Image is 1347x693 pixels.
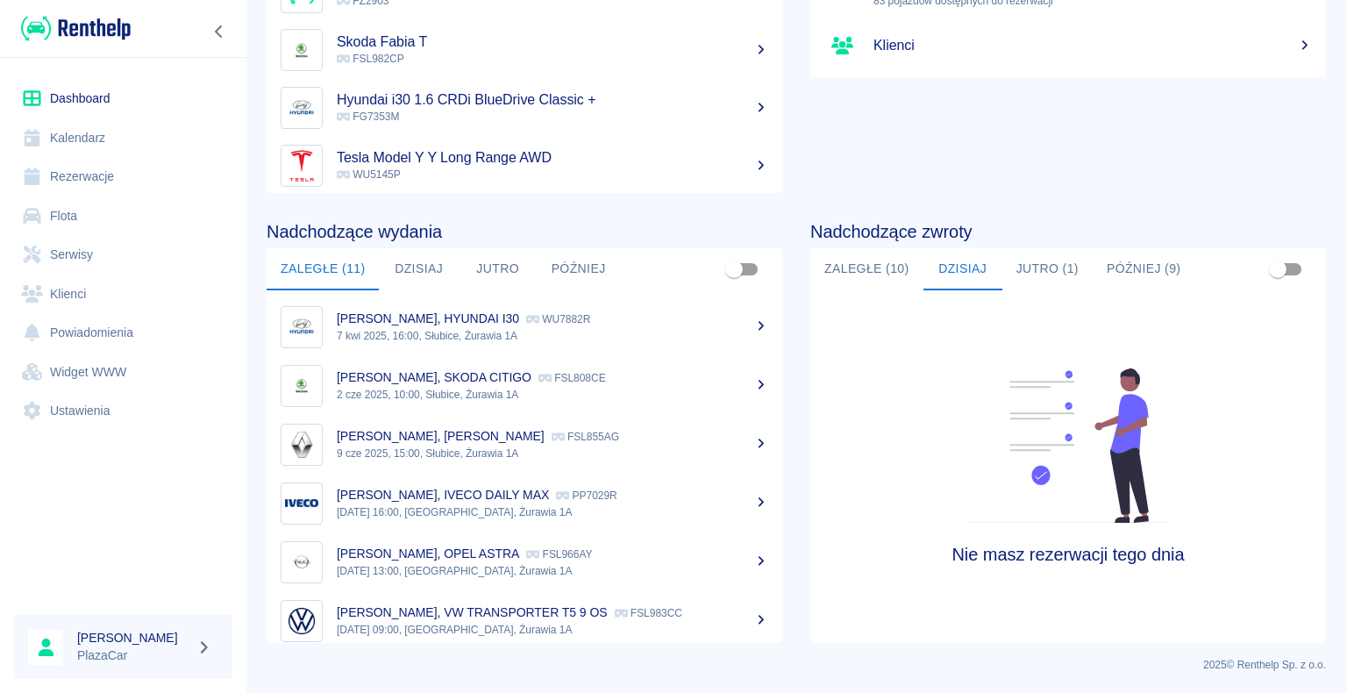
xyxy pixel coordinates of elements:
[337,622,768,638] p: [DATE] 09:00, [GEOGRAPHIC_DATA], Żurawia 1A
[810,221,1326,242] h4: Nadchodzące zwroty
[285,91,318,125] img: Image
[538,248,620,290] button: Później
[285,487,318,520] img: Image
[337,605,608,619] p: [PERSON_NAME], VW TRANSPORTER T5 9 OS
[285,311,318,344] img: Image
[810,248,923,290] button: Zaległe (10)
[267,474,782,532] a: Image[PERSON_NAME], IVECO DAILY MAX PP7029R[DATE] 16:00, [GEOGRAPHIC_DATA], Żurawia 1A
[267,356,782,415] a: Image[PERSON_NAME], SKODA CITIGO FSL808CE2 cze 2025, 10:00, Słubice, Żurawia 1A
[14,391,232,431] a: Ustawienia
[615,607,682,619] p: FSL983CC
[267,79,782,137] a: ImageHyundai i30 1.6 CRDi BlueDrive Classic + FG7353M
[14,235,232,275] a: Serwisy
[337,91,768,109] h5: Hyundai i30 1.6 CRDi BlueDrive Classic +
[285,369,318,403] img: Image
[21,14,131,43] img: Renthelp logo
[337,488,549,502] p: [PERSON_NAME], IVECO DAILY MAX
[285,428,318,461] img: Image
[337,168,401,181] span: WU5145P
[77,647,189,665] p: PlazaCar
[337,111,399,123] span: FG7353M
[337,149,768,167] h5: Tesla Model Y Y Long Range AWD
[14,118,232,158] a: Kalendarz
[337,446,768,461] p: 9 cze 2025, 15:00, Słubice, Żurawia 1A
[526,548,592,561] p: FSL966AY
[267,532,782,591] a: Image[PERSON_NAME], OPEL ASTRA FSL966AY[DATE] 13:00, [GEOGRAPHIC_DATA], Żurawia 1A
[459,248,538,290] button: Jutro
[538,372,606,384] p: FSL808CE
[1002,248,1093,290] button: Jutro (1)
[285,604,318,638] img: Image
[380,248,459,290] button: Dzisiaj
[206,20,232,43] button: Zwiń nawigację
[810,21,1326,70] a: Klienci
[267,297,782,356] a: Image[PERSON_NAME], HYUNDAI I30 WU7882R7 kwi 2025, 16:00, Słubice, Żurawia 1A
[267,21,782,79] a: ImageSkoda Fabia T FSL982CP
[285,149,318,182] img: Image
[873,37,1312,54] h5: Klienci
[337,429,545,443] p: [PERSON_NAME], [PERSON_NAME]
[337,370,531,384] p: [PERSON_NAME], SKODA CITIGO
[14,14,131,43] a: Renthelp logo
[267,221,782,242] h4: Nadchodzące wydania
[1261,253,1294,286] span: Pokaż przypisane tylko do mnie
[267,415,782,474] a: Image[PERSON_NAME], [PERSON_NAME] FSL855AG9 cze 2025, 15:00, Słubice, Żurawia 1A
[267,657,1326,673] p: 2025 © Renthelp Sp. z o.o.
[267,248,380,290] button: Zaległe (11)
[337,563,768,579] p: [DATE] 13:00, [GEOGRAPHIC_DATA], Żurawia 1A
[285,546,318,579] img: Image
[14,275,232,314] a: Klienci
[285,33,318,67] img: Image
[337,311,519,325] p: [PERSON_NAME], HYUNDAI I30
[923,248,1002,290] button: Dzisiaj
[556,489,616,502] p: PP7029R
[337,53,404,65] span: FSL982CP
[955,368,1181,523] img: Fleet
[14,157,232,196] a: Rezerwacje
[14,196,232,236] a: Flota
[337,547,519,561] p: [PERSON_NAME], OPEL ASTRA
[14,79,232,118] a: Dashboard
[14,353,232,392] a: Widget WWW
[526,313,590,325] p: WU7882R
[552,431,619,443] p: FSL855AG
[337,328,768,344] p: 7 kwi 2025, 16:00, Słubice, Żurawia 1A
[77,629,189,647] h6: [PERSON_NAME]
[267,591,782,650] a: Image[PERSON_NAME], VW TRANSPORTER T5 9 OS FSL983CC[DATE] 09:00, [GEOGRAPHIC_DATA], Żurawia 1A
[267,137,782,195] a: ImageTesla Model Y Y Long Range AWD WU5145P
[337,504,768,520] p: [DATE] 16:00, [GEOGRAPHIC_DATA], Żurawia 1A
[875,544,1262,565] h4: Nie masz rezerwacji tego dnia
[337,387,768,403] p: 2 cze 2025, 10:00, Słubice, Żurawia 1A
[1093,248,1195,290] button: Później (9)
[717,253,751,286] span: Pokaż przypisane tylko do mnie
[337,33,768,51] h5: Skoda Fabia T
[14,313,232,353] a: Powiadomienia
